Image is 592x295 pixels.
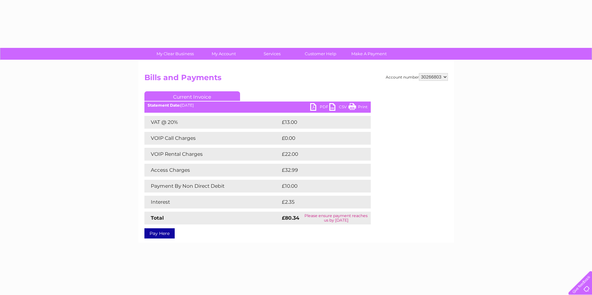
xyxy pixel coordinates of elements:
td: £22.00 [280,148,358,161]
a: Pay Here [144,228,175,238]
td: Interest [144,196,280,208]
div: Account number [386,73,448,81]
a: CSV [329,103,348,112]
td: VAT @ 20% [144,116,280,129]
a: Services [246,48,298,60]
div: [DATE] [144,103,371,108]
td: £32.99 [280,164,358,177]
a: Print [348,103,368,112]
td: VOIP Call Charges [144,132,280,145]
a: Make A Payment [343,48,395,60]
a: Current Invoice [144,91,240,101]
a: My Clear Business [149,48,201,60]
a: PDF [310,103,329,112]
td: Access Charges [144,164,280,177]
a: My Account [197,48,250,60]
td: £10.00 [280,180,358,193]
strong: £80.34 [282,215,299,221]
td: £2.35 [280,196,356,208]
b: Statement Date: [148,103,180,108]
h2: Bills and Payments [144,73,448,85]
td: £0.00 [280,132,356,145]
td: £13.00 [280,116,357,129]
td: Please ensure payment reaches us by [DATE] [302,212,370,224]
td: VOIP Rental Charges [144,148,280,161]
td: Payment By Non Direct Debit [144,180,280,193]
strong: Total [151,215,164,221]
a: Customer Help [294,48,347,60]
